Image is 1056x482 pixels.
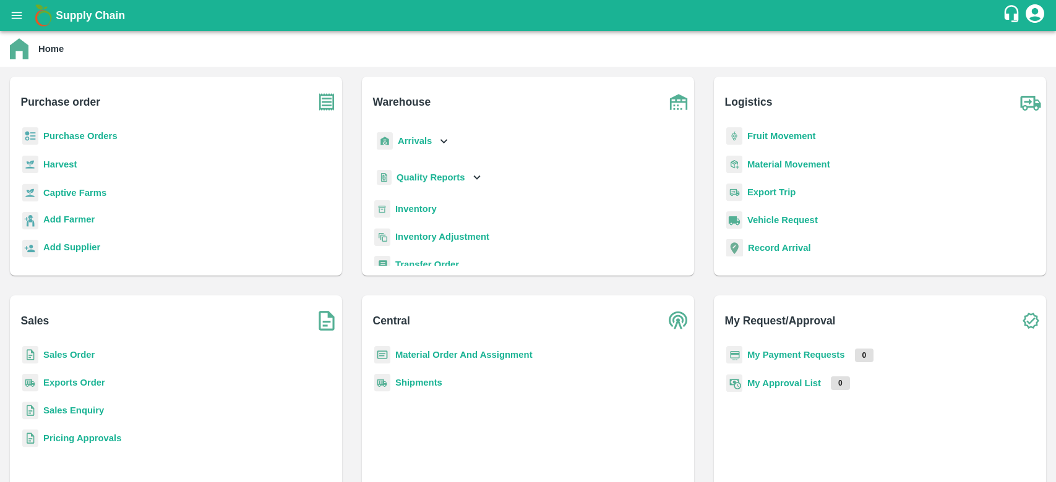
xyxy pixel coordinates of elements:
[43,433,121,443] a: Pricing Approvals
[43,350,95,360] a: Sales Order
[747,159,830,169] a: Material Movement
[311,305,342,336] img: soSales
[397,172,465,182] b: Quality Reports
[22,212,38,230] img: farmer
[374,127,451,155] div: Arrivals
[31,3,56,28] img: logo
[726,374,742,392] img: approval
[747,187,796,197] a: Export Trip
[726,211,742,229] img: vehicle
[374,256,390,274] img: whTransfer
[38,44,64,54] b: Home
[2,1,31,30] button: open drawer
[663,305,694,336] img: central
[373,312,410,329] b: Central
[726,184,742,201] img: delivery
[311,87,342,117] img: purchase
[22,240,38,258] img: supplier
[56,7,1002,24] a: Supply Chain
[747,350,845,360] a: My Payment Requests
[373,93,431,111] b: Warehouse
[22,429,38,447] img: sales
[725,93,773,111] b: Logistics
[21,312,49,329] b: Sales
[374,346,390,364] img: centralMaterial
[747,131,816,141] a: Fruit Movement
[43,378,105,387] a: Exports Order
[663,87,694,117] img: warehouse
[395,232,489,242] a: Inventory Adjustment
[395,260,459,269] a: Transfer Order
[747,215,818,225] a: Vehicle Request
[43,240,100,257] a: Add Supplier
[22,184,38,202] img: harvest
[10,38,28,59] img: home
[748,243,811,253] a: Record Arrival
[398,136,432,146] b: Arrivals
[22,155,38,174] img: harvest
[726,155,742,174] img: material
[855,349,874,362] p: 0
[395,378,442,387] a: Shipments
[21,93,100,111] b: Purchase order
[1024,2,1046,28] div: account of current user
[374,165,484,190] div: Quality Reports
[1015,305,1046,336] img: check
[22,127,38,145] img: reciept
[395,350,533,360] a: Material Order And Assignment
[43,188,106,198] a: Captive Farms
[831,376,850,390] p: 0
[377,132,393,150] img: whArrival
[43,214,95,224] b: Add Farmer
[726,127,742,145] img: fruit
[377,170,392,185] img: qualityReport
[374,228,390,246] img: inventory
[747,378,821,388] a: My Approval List
[43,131,118,141] a: Purchase Orders
[43,159,77,169] a: Harvest
[374,374,390,392] img: shipments
[22,374,38,392] img: shipments
[726,239,743,256] img: recordArrival
[22,402,38,420] img: sales
[1002,4,1024,27] div: customer-support
[1015,87,1046,117] img: truck
[725,312,836,329] b: My Request/Approval
[22,346,38,364] img: sales
[56,9,125,22] b: Supply Chain
[395,204,437,214] a: Inventory
[374,200,390,218] img: whInventory
[43,213,95,229] a: Add Farmer
[43,242,100,252] b: Add Supplier
[43,405,104,415] a: Sales Enquiry
[726,346,742,364] img: payment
